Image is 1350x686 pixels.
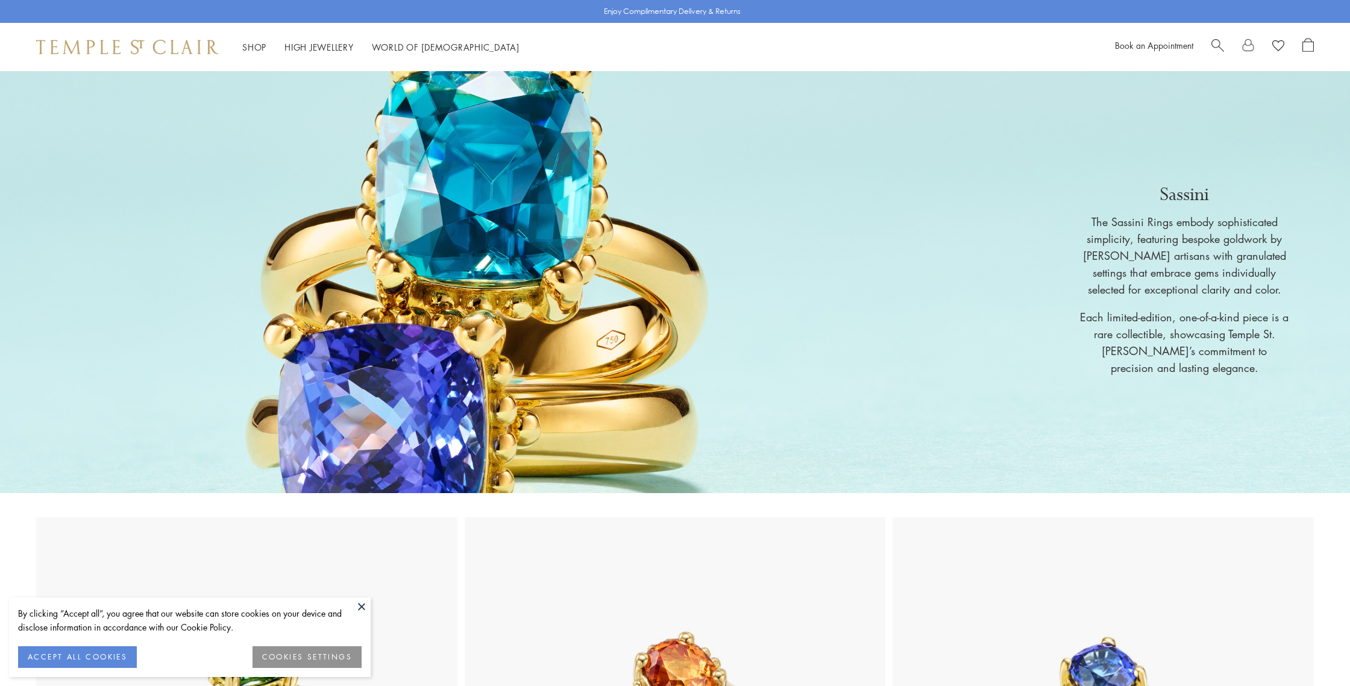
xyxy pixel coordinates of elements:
[284,41,354,53] a: High JewelleryHigh Jewellery
[1079,213,1290,298] p: The Sassini Rings embody sophisticated simplicity, featuring bespoke goldwork by [PERSON_NAME] ar...
[1115,39,1193,51] a: Book an Appointment
[372,41,520,53] a: World of [DEMOGRAPHIC_DATA]World of [DEMOGRAPHIC_DATA]
[604,5,741,17] p: Enjoy Complimentary Delivery & Returns
[1079,309,1290,376] p: Each limited-edition, one-of-a-kind piece is a rare collectible, showcasing Temple St. [PERSON_NA...
[242,40,520,55] nav: Main navigation
[1211,38,1224,56] a: Search
[242,41,266,53] a: ShopShop
[253,646,362,668] button: COOKIES SETTINGS
[18,646,137,668] button: ACCEPT ALL COOKIES
[18,606,362,634] div: By clicking “Accept all”, you agree that our website can store cookies on your device and disclos...
[1272,38,1284,56] a: View Wishlist
[36,40,218,54] img: Temple St. Clair
[1302,38,1314,56] a: Open Shopping Bag
[1079,182,1290,207] p: Sassini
